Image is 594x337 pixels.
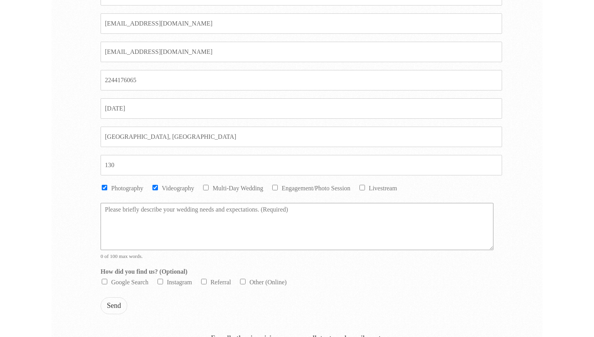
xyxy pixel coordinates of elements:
[111,279,148,285] label: Google Search
[211,279,231,285] label: Referral
[249,279,287,285] label: Other (Online)
[101,70,502,90] input: Phone
[101,268,493,276] label: How did you find us? (Optional)
[101,155,502,175] input: Guests #
[101,253,493,260] div: 0 of 100 max words.
[101,297,127,314] button: Send
[162,185,194,192] label: Videography
[213,185,263,192] label: Multi-Day Wedding
[282,185,350,192] label: Engagement/Photo Session
[101,13,502,34] input: Email
[101,98,502,119] input: Wedding Dates
[101,127,502,147] input: Wedding Locations
[111,185,143,192] label: Photography
[369,185,397,192] label: Livestream
[167,279,192,285] label: Instagram
[101,42,502,62] input: Cc: (Optional)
